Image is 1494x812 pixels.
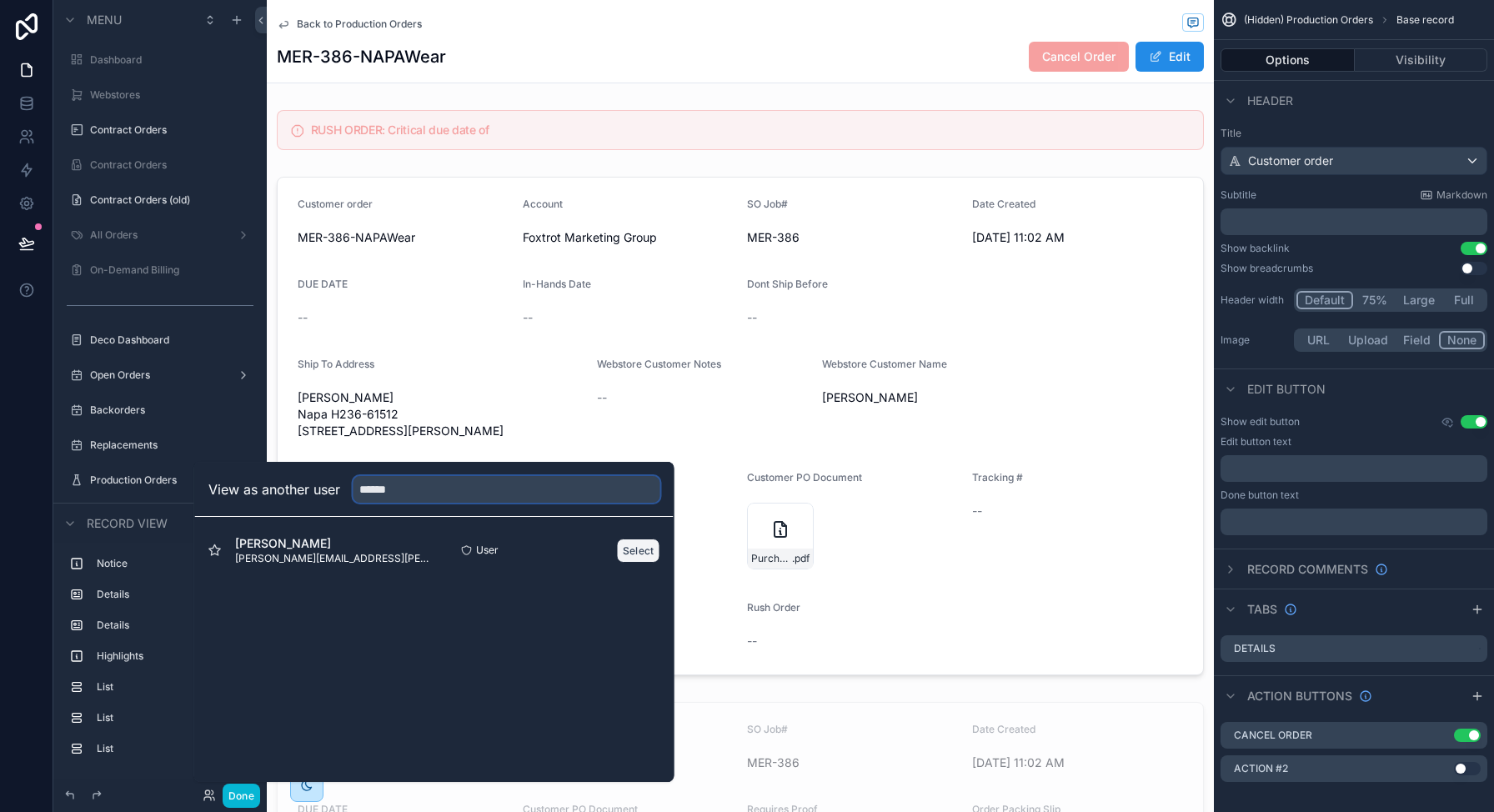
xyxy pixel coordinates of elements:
[1221,415,1300,429] label: Show edit button
[1221,242,1290,255] div: Show backlink
[1221,509,1487,535] div: scrollable content
[90,53,253,67] label: Dashboard
[208,479,340,499] h2: View as another user
[1439,331,1485,349] button: None
[1247,601,1277,618] span: Tabs
[1248,153,1333,169] span: Customer order
[277,18,422,31] a: Back to Production Orders
[1296,291,1353,309] button: Default
[1355,48,1488,72] button: Visibility
[90,474,253,487] label: Production Orders
[97,557,250,570] label: Notice
[97,619,250,632] label: Details
[1221,127,1487,140] label: Title
[1341,331,1396,349] button: Upload
[90,123,253,137] label: Contract Orders
[1353,291,1396,309] button: 75%
[97,742,250,755] label: List
[97,711,250,724] label: List
[223,784,260,808] button: Done
[1442,291,1485,309] button: Full
[90,193,253,207] label: Contract Orders (old)
[53,543,267,779] div: scrollable content
[90,263,253,277] label: On-Demand Billing
[90,403,253,417] label: Backorders
[1221,293,1287,307] label: Header width
[1234,642,1276,655] label: Details
[235,535,434,552] span: [PERSON_NAME]
[1221,48,1355,72] button: Options
[97,588,250,601] label: Details
[97,649,250,663] label: Highlights
[1221,208,1487,235] div: scrollable content
[1234,729,1312,742] label: Cancel Order
[90,368,230,382] label: Open Orders
[1247,93,1293,109] span: Header
[1396,331,1440,349] button: Field
[90,158,253,172] label: Contract Orders
[87,12,122,28] span: Menu
[1247,561,1368,578] span: Record comments
[90,88,253,102] label: Webstores
[97,680,250,694] label: List
[1221,333,1287,347] label: Image
[1221,147,1487,175] button: Customer order
[1234,762,1288,775] label: Action #2
[1221,455,1487,482] div: scrollable content
[1420,188,1487,202] a: Markdown
[476,544,499,557] span: User
[277,45,446,68] h1: MER-386-NAPAWear
[617,539,660,563] button: Select
[1436,188,1487,202] span: Markdown
[1136,42,1204,72] button: Edit
[90,439,253,452] label: Replacements
[90,333,253,347] label: Deco Dashboard
[1396,291,1442,309] button: Large
[1221,188,1256,202] label: Subtitle
[1396,13,1454,27] span: Base record
[1296,331,1341,349] button: URL
[87,515,168,532] span: Record view
[1244,13,1373,27] span: (Hidden) Production Orders
[1247,688,1352,704] span: Action buttons
[1221,489,1299,502] label: Done button text
[90,228,230,242] label: All Orders
[235,552,434,565] span: [PERSON_NAME][EMAIL_ADDRESS][PERSON_NAME][DOMAIN_NAME]
[1221,435,1291,449] label: Edit button text
[1247,381,1326,398] span: Edit button
[297,18,422,31] span: Back to Production Orders
[1221,262,1313,275] div: Show breadcrumbs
